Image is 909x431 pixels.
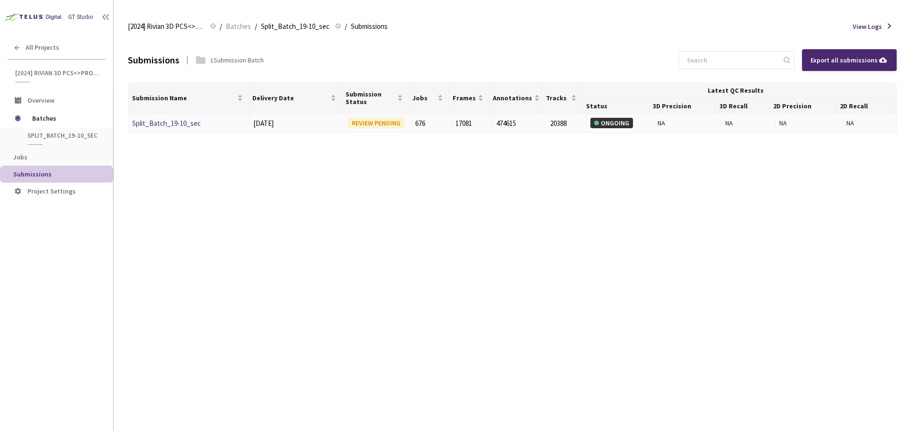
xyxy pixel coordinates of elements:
[542,83,582,114] th: Tracks
[489,83,543,114] th: Annotations
[346,90,395,106] span: Submission Status
[224,21,253,31] a: Batches
[779,118,838,128] div: NA
[351,21,388,32] span: Submissions
[253,118,339,129] div: [DATE]
[26,44,59,52] span: All Projects
[409,83,449,114] th: Jobs
[27,96,54,105] span: Overview
[345,21,347,32] li: /
[493,94,532,102] span: Annotations
[220,21,222,32] li: /
[550,118,582,129] div: 20388
[496,118,542,129] div: 474615
[27,132,98,140] span: Split_Batch_19-10_sec
[590,118,633,128] div: ONGOING
[836,98,890,114] th: 2D Recall
[649,98,716,114] th: 3D Precision
[853,21,882,32] span: View Logs
[128,53,179,67] div: Submissions
[415,118,447,129] div: 676
[27,187,76,195] span: Project Settings
[412,94,436,102] span: Jobs
[449,83,489,114] th: Frames
[15,69,100,77] span: [2024] Rivian 3D PCS<>Production
[255,21,257,32] li: /
[546,94,569,102] span: Tracks
[249,83,342,114] th: Delivery Date
[582,83,890,98] th: Latest QC Results
[32,109,97,128] span: Batches
[252,94,329,102] span: Delivery Date
[13,153,27,161] span: Jobs
[68,12,93,22] div: GT Studio
[132,94,235,102] span: Submission Name
[658,118,717,128] div: NA
[226,21,251,32] span: Batches
[342,83,409,114] th: Submission Status
[128,21,205,32] span: [2024] Rivian 3D PCS<>Production
[725,118,771,128] div: NA
[128,83,249,114] th: Submission Name
[847,118,892,128] div: NA
[453,94,476,102] span: Frames
[13,170,52,178] span: Submissions
[455,118,488,129] div: 17081
[811,55,888,65] div: Export all submissions
[716,98,769,114] th: 3D Recall
[261,21,330,32] span: Split_Batch_19-10_sec
[348,118,404,128] div: REVIEW PENDING
[769,98,836,114] th: 2D Precision
[210,55,264,65] div: 1 Submission Batch
[582,98,649,114] th: Status
[681,52,782,69] input: Search
[132,119,201,128] a: Split_Batch_19-10_sec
